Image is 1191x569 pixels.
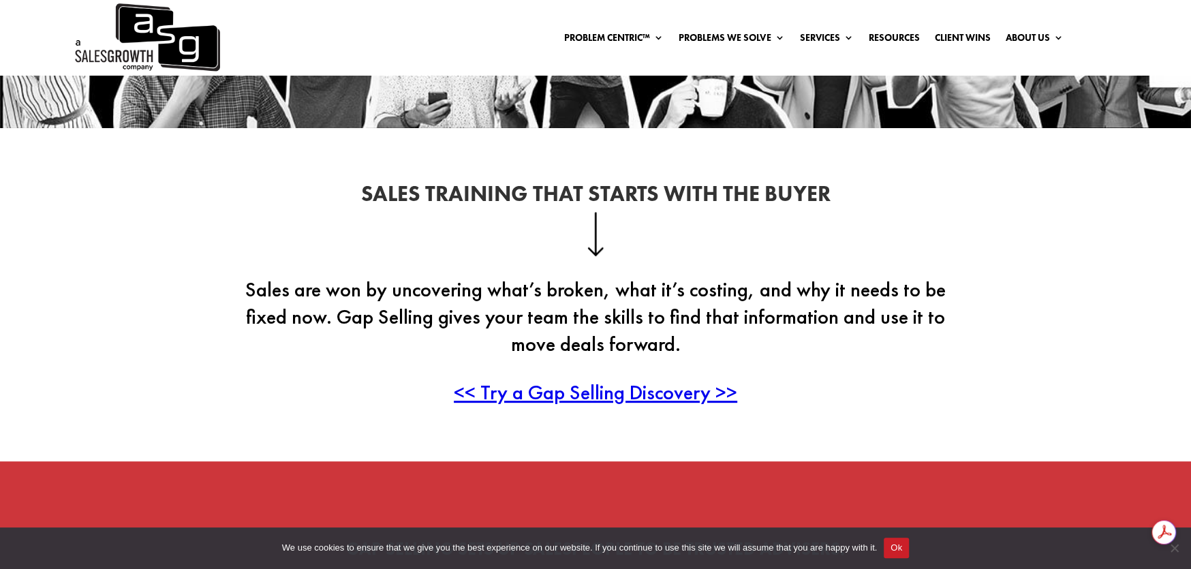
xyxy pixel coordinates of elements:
span: No [1167,541,1181,555]
h2: Sales Training That Starts With the Buyer [228,183,963,212]
a: << Try a Gap Selling Discovery >> [454,379,737,405]
button: Ok [884,538,909,558]
a: About Us [1005,33,1063,48]
a: Problem Centric™ [564,33,664,48]
a: Services [799,33,853,48]
p: Sales are won by uncovering what’s broken, what it’s costing, and why it needs to be fixed now. G... [228,276,963,379]
img: down-arrow [587,212,604,256]
a: Problems We Solve [679,33,784,48]
a: Resources [868,33,919,48]
a: Client Wins [934,33,990,48]
span: We use cookies to ensure that we give you the best experience on our website. If you continue to ... [282,541,877,555]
